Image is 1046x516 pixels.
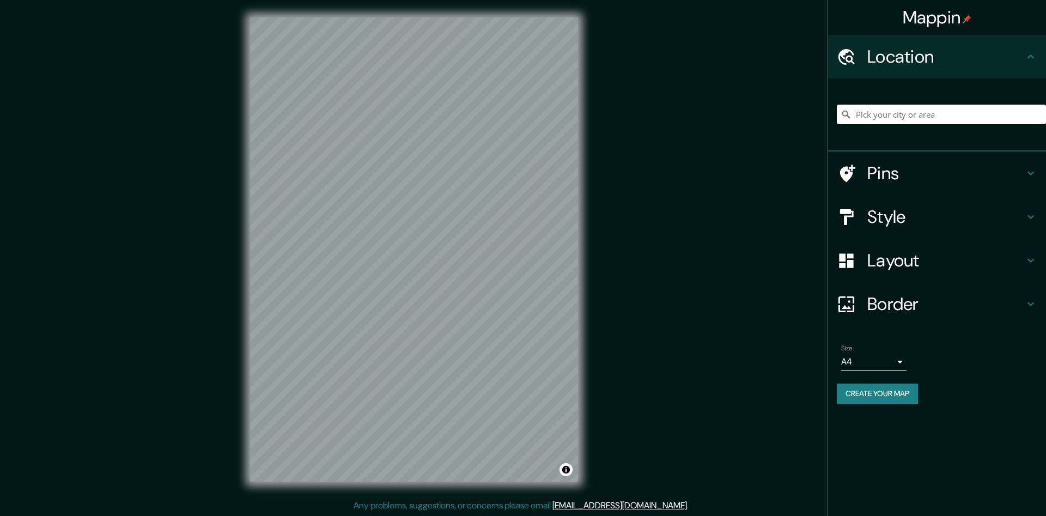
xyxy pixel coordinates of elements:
[250,17,578,482] canvas: Map
[828,195,1046,239] div: Style
[552,500,687,511] a: [EMAIL_ADDRESS][DOMAIN_NAME]
[867,206,1024,228] h4: Style
[963,15,971,23] img: pin-icon.png
[841,344,853,353] label: Size
[867,250,1024,271] h4: Layout
[828,282,1046,326] div: Border
[841,353,907,371] div: A4
[867,162,1024,184] h4: Pins
[560,463,573,476] button: Toggle attribution
[867,293,1024,315] h4: Border
[828,35,1046,78] div: Location
[828,151,1046,195] div: Pins
[837,384,918,404] button: Create your map
[690,499,692,512] div: .
[354,499,689,512] p: Any problems, suggestions, or concerns please email .
[837,105,1046,124] input: Pick your city or area
[867,46,1024,68] h4: Location
[903,7,972,28] h4: Mappin
[689,499,690,512] div: .
[949,473,1034,504] iframe: Help widget launcher
[828,239,1046,282] div: Layout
